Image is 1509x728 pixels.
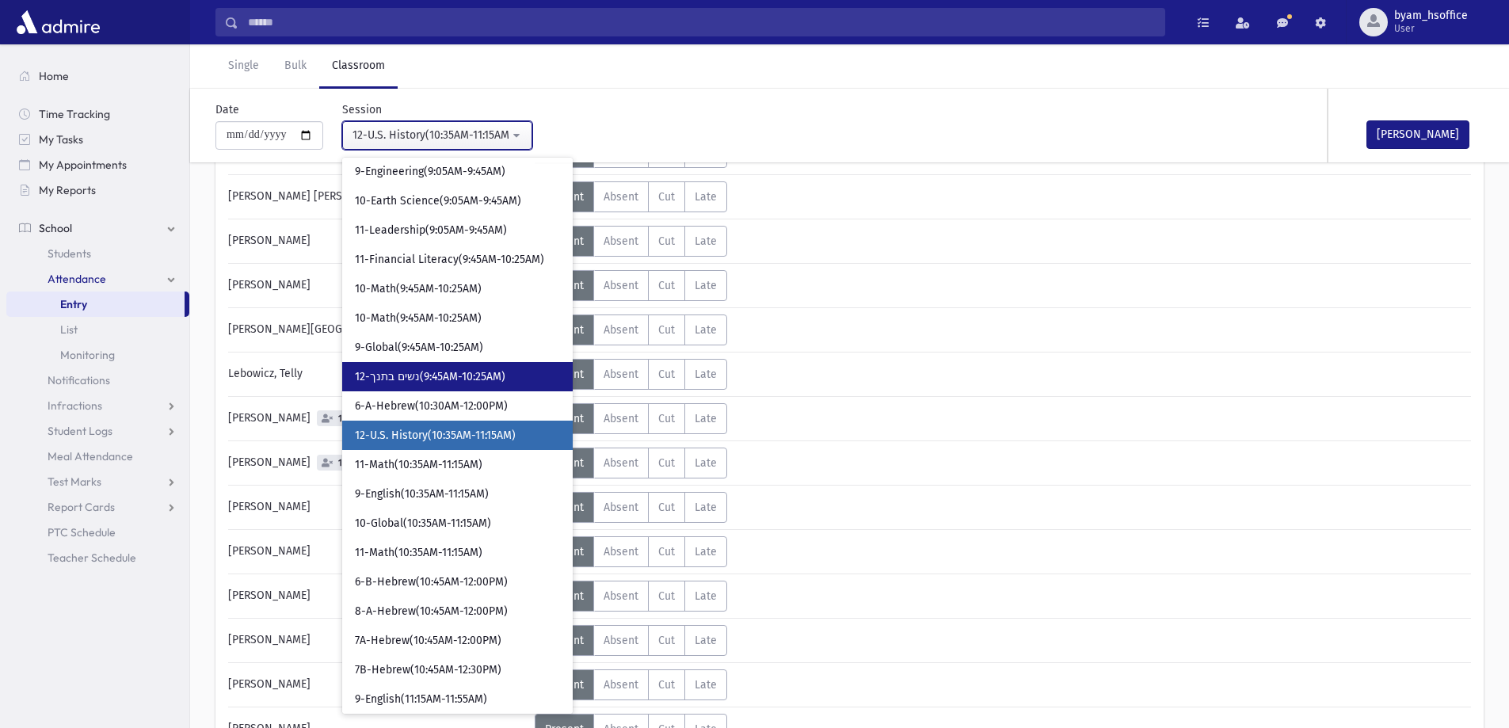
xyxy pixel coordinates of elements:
[695,234,717,248] span: Late
[6,342,189,368] a: Monitoring
[658,234,675,248] span: Cut
[6,152,189,177] a: My Appointments
[1394,22,1468,35] span: User
[535,581,727,612] div: AttTypes
[535,181,727,212] div: AttTypes
[238,8,1164,36] input: Search
[355,604,508,619] span: 8-A-Hebrew(10:45AM-12:00PM)
[695,501,717,514] span: Late
[604,234,638,248] span: Absent
[658,323,675,337] span: Cut
[658,589,675,603] span: Cut
[695,456,717,470] span: Late
[6,127,189,152] a: My Tasks
[39,69,69,83] span: Home
[39,183,96,197] span: My Reports
[220,581,535,612] div: [PERSON_NAME]
[220,226,535,257] div: [PERSON_NAME]
[355,692,487,707] span: 9-English(11:15AM-11:55AM)
[342,121,532,150] button: 12-U.S. History(10:35AM-11:15AM)
[604,279,638,292] span: Absent
[604,368,638,381] span: Absent
[6,368,189,393] a: Notifications
[6,101,189,127] a: Time Tracking
[6,520,189,545] a: PTC Schedule
[220,403,535,434] div: [PERSON_NAME]
[658,368,675,381] span: Cut
[215,44,272,89] a: Single
[335,458,345,468] span: 1
[355,428,516,444] span: 12-U.S. History(10:35AM-11:15AM)
[342,101,382,118] label: Session
[695,412,717,425] span: Late
[48,398,102,413] span: Infractions
[48,424,112,438] span: Student Logs
[355,252,544,268] span: 11-Financial Literacy(9:45AM-10:25AM)
[39,158,127,172] span: My Appointments
[220,492,535,523] div: [PERSON_NAME]
[658,545,675,558] span: Cut
[604,501,638,514] span: Absent
[48,551,136,565] span: Teacher Schedule
[535,492,727,523] div: AttTypes
[658,501,675,514] span: Cut
[6,494,189,520] a: Report Cards
[220,669,535,700] div: [PERSON_NAME]
[6,63,189,89] a: Home
[604,323,638,337] span: Absent
[658,279,675,292] span: Cut
[335,414,345,424] span: 1
[220,448,535,478] div: [PERSON_NAME]
[13,6,104,38] img: AdmirePro
[48,449,133,463] span: Meal Attendance
[355,574,508,590] span: 6-B-Hebrew(10:45AM-12:00PM)
[658,634,675,647] span: Cut
[604,589,638,603] span: Absent
[319,44,398,89] a: Classroom
[604,412,638,425] span: Absent
[48,373,110,387] span: Notifications
[355,193,521,209] span: 10-Earth Science(9:05AM-9:45AM)
[535,359,727,390] div: AttTypes
[1394,10,1468,22] span: byam_hsoffice
[220,270,535,301] div: [PERSON_NAME]
[658,456,675,470] span: Cut
[535,536,727,567] div: AttTypes
[355,545,482,561] span: 11-Math(10:35AM-11:15AM)
[695,634,717,647] span: Late
[604,634,638,647] span: Absent
[39,132,83,147] span: My Tasks
[658,412,675,425] span: Cut
[6,418,189,444] a: Student Logs
[355,486,489,502] span: 9-English(10:35AM-11:15AM)
[6,469,189,494] a: Test Marks
[220,625,535,656] div: [PERSON_NAME]
[6,266,189,292] a: Attendance
[48,272,106,286] span: Attendance
[355,369,505,385] span: 12-נשים בתנך(9:45AM-10:25AM)
[39,221,72,235] span: School
[604,456,638,470] span: Absent
[695,678,717,692] span: Late
[220,359,535,390] div: Lebowicz, Telly
[6,545,189,570] a: Teacher Schedule
[39,107,110,121] span: Time Tracking
[6,444,189,469] a: Meal Attendance
[355,340,483,356] span: 9-Global(9:45AM-10:25AM)
[6,177,189,203] a: My Reports
[604,678,638,692] span: Absent
[535,314,727,345] div: AttTypes
[535,669,727,700] div: AttTypes
[220,536,535,567] div: [PERSON_NAME]
[60,322,78,337] span: List
[60,297,87,311] span: Entry
[6,215,189,241] a: School
[220,314,535,345] div: [PERSON_NAME][GEOGRAPHIC_DATA]
[1366,120,1469,149] button: [PERSON_NAME]
[272,44,319,89] a: Bulk
[695,190,717,204] span: Late
[695,279,717,292] span: Late
[352,127,509,143] div: 12-U.S. History(10:35AM-11:15AM)
[215,101,239,118] label: Date
[355,662,501,678] span: 7B-Hebrew(10:45AM-12:30PM)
